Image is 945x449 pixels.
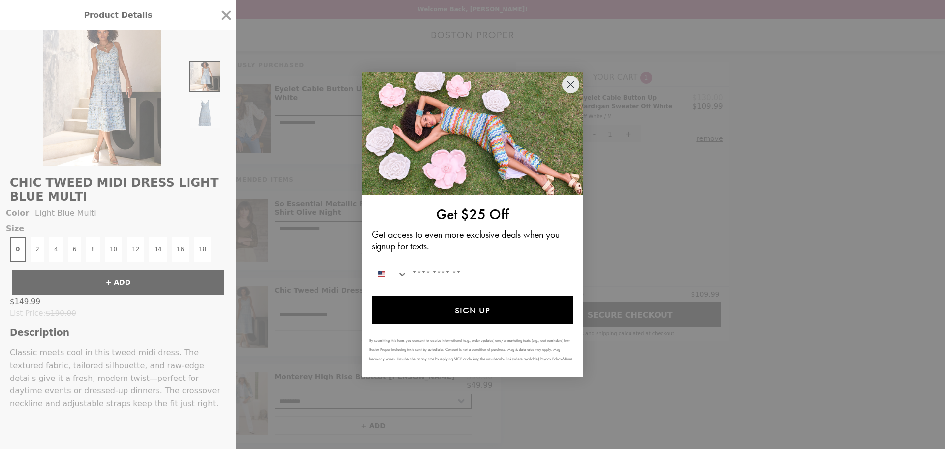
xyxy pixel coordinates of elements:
[369,338,573,361] p: By submitting this form, you consent to receive informational (e.g., order updates) and/or market...
[565,357,572,361] a: Terms
[378,270,385,278] img: United States
[436,206,509,223] span: Get $25 Off
[372,262,408,286] button: Search Countries
[372,228,560,252] span: Get access to even more exclusive deals when you signup for texts.
[540,357,562,361] a: Privacy Policy
[372,296,573,324] button: SIGN UP
[562,76,579,93] button: Close dialog
[362,72,583,195] img: Welcome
